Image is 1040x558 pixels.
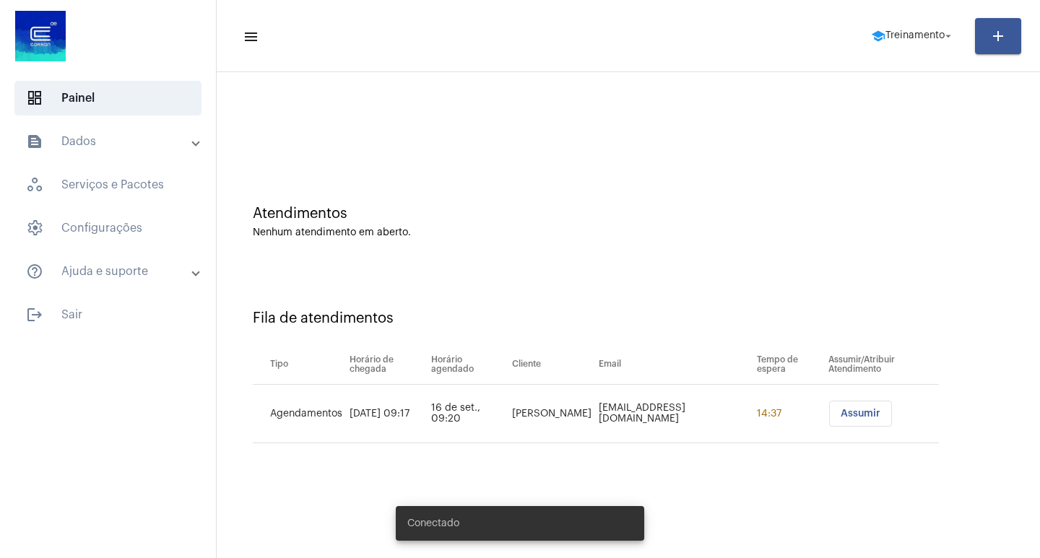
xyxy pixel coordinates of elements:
span: sidenav icon [26,90,43,107]
td: [DATE] 09:17 [346,385,428,443]
td: 14:37 [753,385,824,443]
div: Fila de atendimentos [253,310,1004,326]
th: Tempo de espera [753,344,824,385]
td: [EMAIL_ADDRESS][DOMAIN_NAME] [595,385,753,443]
mat-panel-title: Dados [26,133,193,150]
mat-icon: add [989,27,1007,45]
mat-panel-title: Ajuda e suporte [26,263,193,280]
td: [PERSON_NAME] [508,385,595,443]
mat-chip-list: selection [828,401,939,427]
mat-icon: school [871,29,885,43]
span: Sair [14,297,201,332]
mat-expansion-panel-header: sidenav iconDados [9,124,216,159]
mat-icon: arrow_drop_down [942,30,955,43]
span: Configurações [14,211,201,245]
div: Atendimentos [253,206,1004,222]
button: Treinamento [862,22,963,51]
th: Horário agendado [428,344,508,385]
mat-icon: sidenav icon [26,306,43,323]
th: Assumir/Atribuir Atendimento [825,344,939,385]
span: sidenav icon [26,176,43,193]
td: 16 de set., 09:20 [428,385,508,443]
mat-expansion-panel-header: sidenav iconAjuda e suporte [9,254,216,289]
span: Conectado [407,516,459,531]
td: Agendamentos [253,385,346,443]
mat-icon: sidenav icon [26,133,43,150]
span: Assumir [841,409,880,419]
mat-icon: sidenav icon [26,263,43,280]
th: Email [595,344,753,385]
span: sidenav icon [26,219,43,237]
th: Horário de chegada [346,344,428,385]
button: Assumir [829,401,892,427]
span: Serviços e Pacotes [14,167,201,202]
img: d4669ae0-8c07-2337-4f67-34b0df7f5ae4.jpeg [12,7,69,65]
th: Tipo [253,344,346,385]
div: Nenhum atendimento em aberto. [253,227,1004,238]
th: Cliente [508,344,595,385]
span: Painel [14,81,201,115]
mat-icon: sidenav icon [243,28,257,45]
span: Treinamento [885,31,945,41]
